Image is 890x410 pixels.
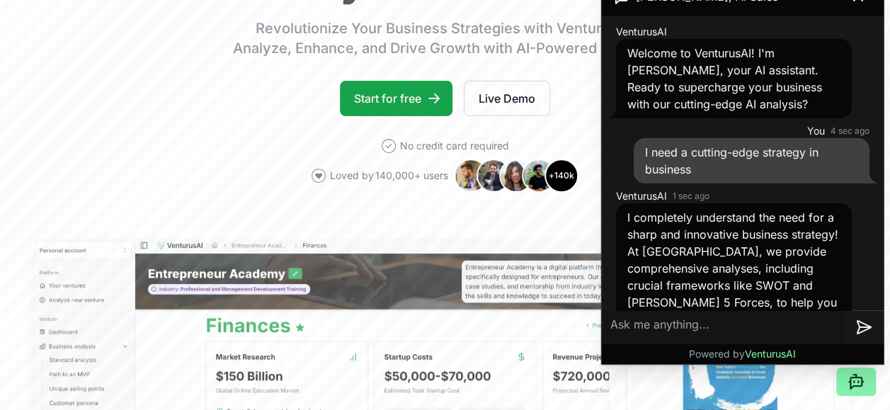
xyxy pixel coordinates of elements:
[645,145,818,176] span: I need a cutting-edge strategy in business
[454,159,488,193] img: Avatar 1
[807,124,825,138] span: You
[464,81,550,116] a: Live Demo
[831,125,869,137] time: 4 sec ago
[616,189,667,203] span: VenturusAI
[689,347,796,361] p: Powered by
[340,81,452,116] a: Start for free
[477,159,510,193] img: Avatar 2
[499,159,533,193] img: Avatar 3
[616,25,667,39] span: VenturusAI
[627,209,840,328] p: I completely understand the need for a sharp and innovative business strategy! At [GEOGRAPHIC_DAT...
[522,159,556,193] img: Avatar 4
[745,348,796,360] span: VenturusAI
[673,190,709,202] time: 1 sec ago
[627,46,822,111] span: Welcome to VenturusAI! I'm [PERSON_NAME], your AI assistant. Ready to supercharge your business w...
